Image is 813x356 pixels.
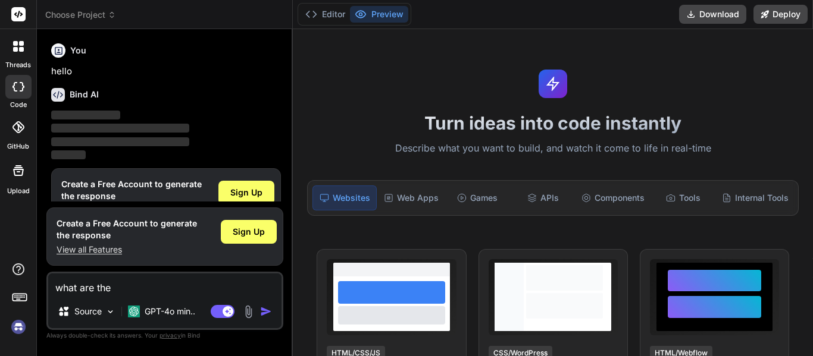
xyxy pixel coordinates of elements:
span: Sign Up [233,226,265,238]
div: Components [577,185,649,210]
span: ‌ [51,111,120,119]
div: Internal Tools [717,185,793,210]
textarea: what are the [48,273,282,295]
img: GPT-4o mini [128,305,140,317]
label: GitHub [7,141,29,152]
span: ‌ [51,150,86,159]
img: Pick Models [105,307,115,317]
div: Web Apps [379,185,443,210]
img: icon [260,305,272,317]
div: Tools [652,185,715,210]
button: Deploy [753,5,808,24]
p: View all Features [57,244,197,256]
span: Sign Up [230,187,262,199]
p: hello [51,65,281,78]
h1: Turn ideas into code instantly [300,112,806,134]
span: ‌ [51,124,189,133]
label: Upload [7,186,30,196]
button: Editor [301,6,350,23]
div: APIs [511,185,574,210]
img: attachment [242,305,255,319]
div: Games [446,185,509,210]
h1: Create a Free Account to generate the response [61,178,202,202]
p: Always double-check its answers. Your in Bind [46,330,283,341]
img: signin [8,317,29,337]
label: threads [5,60,31,70]
span: ‌ [51,137,189,146]
h1: Create a Free Account to generate the response [57,218,197,241]
button: Preview [350,6,408,23]
p: GPT-4o min.. [145,305,195,317]
span: Choose Project [45,9,116,21]
span: privacy [160,332,181,339]
button: Download [679,5,746,24]
p: Describe what you want to build, and watch it come to life in real-time [300,141,806,156]
label: code [10,100,27,110]
div: Websites [312,185,377,210]
h6: Bind AI [70,89,99,100]
p: Source [74,305,102,317]
h6: You [70,45,86,56]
